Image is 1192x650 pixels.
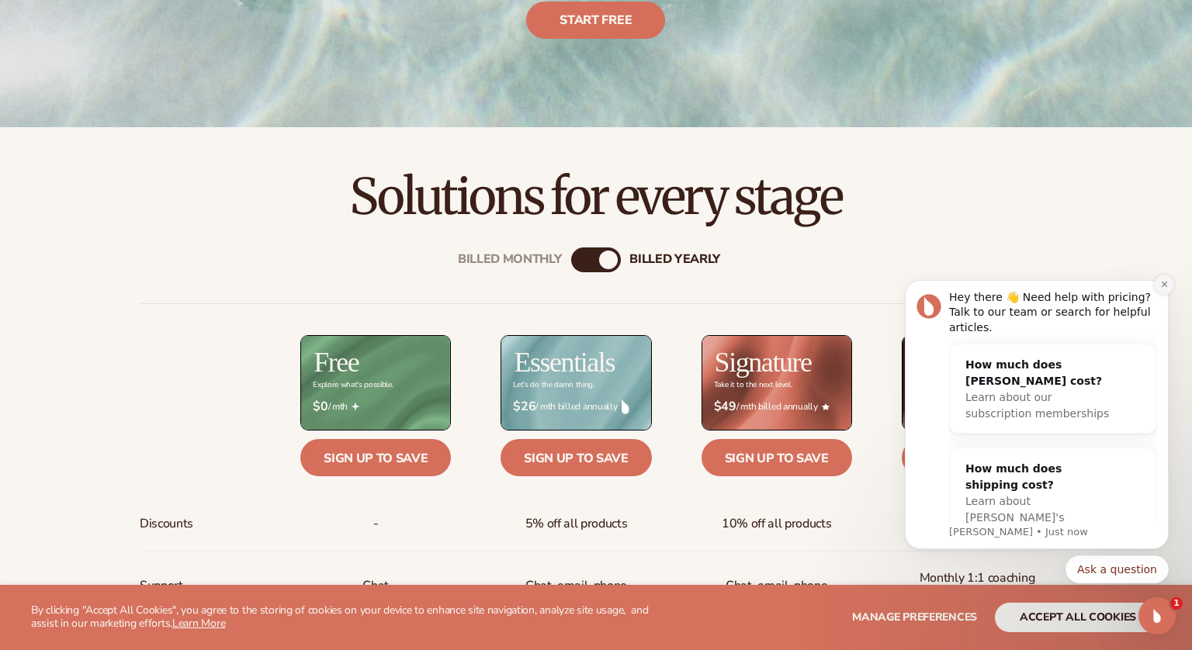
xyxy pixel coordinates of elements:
span: - [373,510,379,538]
span: 1 [1170,597,1183,610]
a: Start free [527,2,666,40]
span: 10% off all products [722,510,832,538]
button: accept all cookies [995,603,1161,632]
button: Manage preferences [852,603,977,632]
span: / mth billed annually [714,399,840,414]
h2: Solutions for every stage [43,171,1149,223]
img: Free_Icon_bb6e7c7e-73f8-44bd-8ed0-223ea0fc522e.png [352,403,359,410]
a: Sign up to save [501,439,651,476]
span: 5% off all products [525,510,628,538]
span: Manage preferences [852,610,977,624]
img: free_bg.png [301,336,450,430]
iframe: Intercom live chat [1138,597,1176,634]
div: billed Yearly [629,252,720,267]
iframe: Intercom notifications message [882,267,1192,593]
a: Sign up to save [702,439,852,476]
p: By clicking "Accept All Cookies", you agree to the storing of cookies on your device to enhance s... [31,604,654,631]
span: Chat, email, phone [726,572,827,600]
p: Chat [362,572,389,600]
img: Star_6.png [822,403,830,410]
div: Billed Monthly [458,252,562,267]
div: Let’s do the damn thing. [513,381,594,389]
span: / mth [313,399,438,414]
div: Explore what's possible. [313,381,393,389]
h2: Signature [715,348,812,376]
img: drop.png [622,399,629,413]
strong: $26 [513,399,535,414]
div: Take it to the next level. [714,381,792,389]
h2: Free [314,348,359,376]
a: Sign up to save [300,439,451,476]
h2: Essentials [514,348,615,376]
a: Learn More [172,616,225,631]
img: Essentials_BG_9050f826-5aa9-47d9-a362-757b82c62641.jpg [501,336,650,430]
p: Chat, email, phone [525,572,627,600]
strong: $49 [714,399,736,414]
strong: $0 [313,399,327,414]
span: Discounts [140,510,193,538]
img: Signature_BG_eeb718c8-65ac-49e3-a4e5-327c6aa73146.jpg [702,336,851,430]
span: / mth billed annually [513,399,639,414]
span: Support [140,572,183,600]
